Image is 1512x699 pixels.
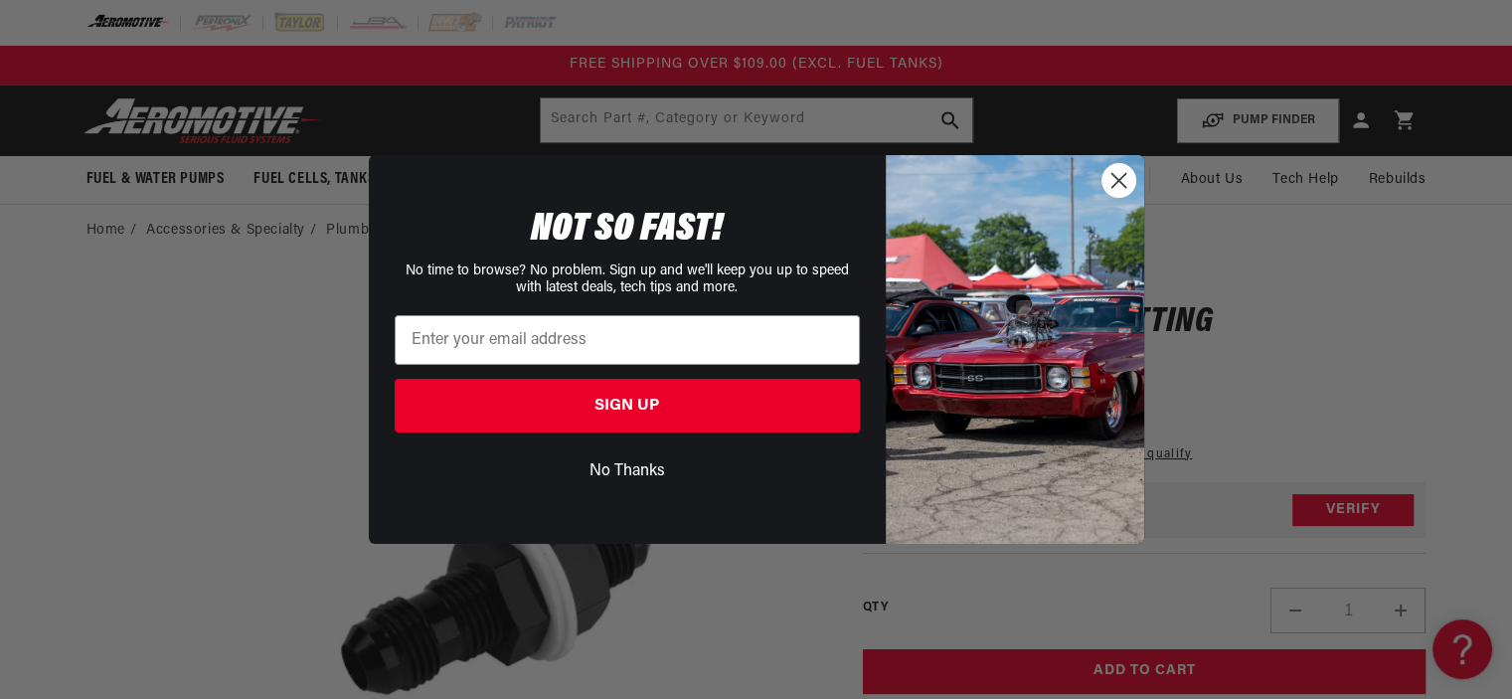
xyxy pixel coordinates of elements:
button: No Thanks [395,452,860,490]
button: Close dialog [1101,163,1136,198]
button: SIGN UP [395,379,860,433]
span: No time to browse? No problem. Sign up and we'll keep you up to speed with latest deals, tech tip... [406,263,849,295]
span: NOT SO FAST! [531,210,723,250]
img: 85cdd541-2605-488b-b08c-a5ee7b438a35.jpeg [886,155,1144,543]
input: Enter your email address [395,315,860,365]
